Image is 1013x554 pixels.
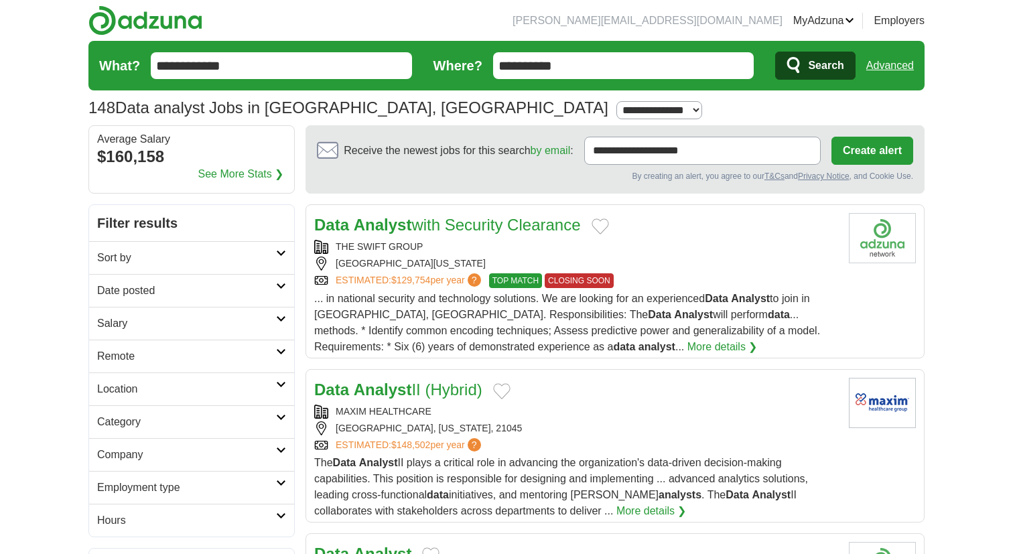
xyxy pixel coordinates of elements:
[433,56,482,76] label: Where?
[314,216,349,234] strong: Data
[97,250,276,266] h2: Sort by
[97,283,276,299] h2: Date posted
[97,381,276,397] h2: Location
[648,309,671,320] strong: Data
[764,171,785,181] a: T&Cs
[726,489,749,500] strong: Data
[545,273,614,288] span: CLOSING SOON
[344,143,573,159] span: Receive the newest jobs for this search :
[768,309,790,320] strong: data
[314,380,349,399] strong: Data
[314,457,808,516] span: The II plays a critical role in advancing the organization's data-driven decision-making capabili...
[531,145,571,156] a: by email
[88,5,202,36] img: Adzuna logo
[336,406,431,417] a: MAXIM HEALTHCARE
[659,489,701,500] strong: analysts
[314,216,581,234] a: Data Analystwith Security Clearance
[775,52,855,80] button: Search
[97,134,286,145] div: Average Salary
[314,380,482,399] a: Data AnalystII (Hybrid)
[849,213,916,263] img: Company logo
[808,52,843,79] span: Search
[97,414,276,430] h2: Category
[89,471,294,504] a: Employment type
[849,378,916,428] img: Maxim Healthcare Services logo
[314,293,820,352] span: ... in national security and technology solutions. We are looking for an experienced to join in [...
[866,52,914,79] a: Advanced
[97,145,286,169] div: $160,158
[97,512,276,529] h2: Hours
[489,273,542,288] span: TOP MATCH
[468,438,481,452] span: ?
[89,241,294,274] a: Sort by
[616,503,687,519] a: More details ❯
[89,405,294,438] a: Category
[705,293,728,304] strong: Data
[88,98,608,117] h1: Data analyst Jobs in [GEOGRAPHIC_DATA], [GEOGRAPHIC_DATA]
[88,96,115,120] span: 148
[831,137,913,165] button: Create alert
[613,341,635,352] strong: data
[99,56,140,76] label: What?
[354,380,412,399] strong: Analyst
[793,13,855,29] a: MyAdzuna
[89,438,294,471] a: Company
[752,489,791,500] strong: Analyst
[97,348,276,364] h2: Remote
[354,216,412,234] strong: Analyst
[427,489,449,500] strong: data
[317,170,913,182] div: By creating an alert, you agree to our and , and Cookie Use.
[359,457,398,468] strong: Analyst
[314,257,838,271] div: [GEOGRAPHIC_DATA][US_STATE]
[89,340,294,372] a: Remote
[493,383,511,399] button: Add to favorite jobs
[314,421,838,435] div: [GEOGRAPHIC_DATA], [US_STATE], 21045
[89,307,294,340] a: Salary
[513,13,783,29] li: [PERSON_NAME][EMAIL_ADDRESS][DOMAIN_NAME]
[333,457,356,468] strong: Data
[592,218,609,234] button: Add to favorite jobs
[731,293,770,304] strong: Analyst
[89,372,294,405] a: Location
[687,339,758,355] a: More details ❯
[674,309,713,320] strong: Analyst
[874,13,925,29] a: Employers
[314,240,838,254] div: THE SWIFT GROUP
[336,438,484,452] a: ESTIMATED:$148,502per year?
[97,447,276,463] h2: Company
[391,439,430,450] span: $148,502
[468,273,481,287] span: ?
[391,275,430,285] span: $129,754
[336,273,484,288] a: ESTIMATED:$129,754per year?
[89,504,294,537] a: Hours
[97,480,276,496] h2: Employment type
[89,205,294,241] h2: Filter results
[638,341,675,352] strong: analyst
[198,166,284,182] a: See More Stats ❯
[798,171,850,181] a: Privacy Notice
[97,316,276,332] h2: Salary
[89,274,294,307] a: Date posted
